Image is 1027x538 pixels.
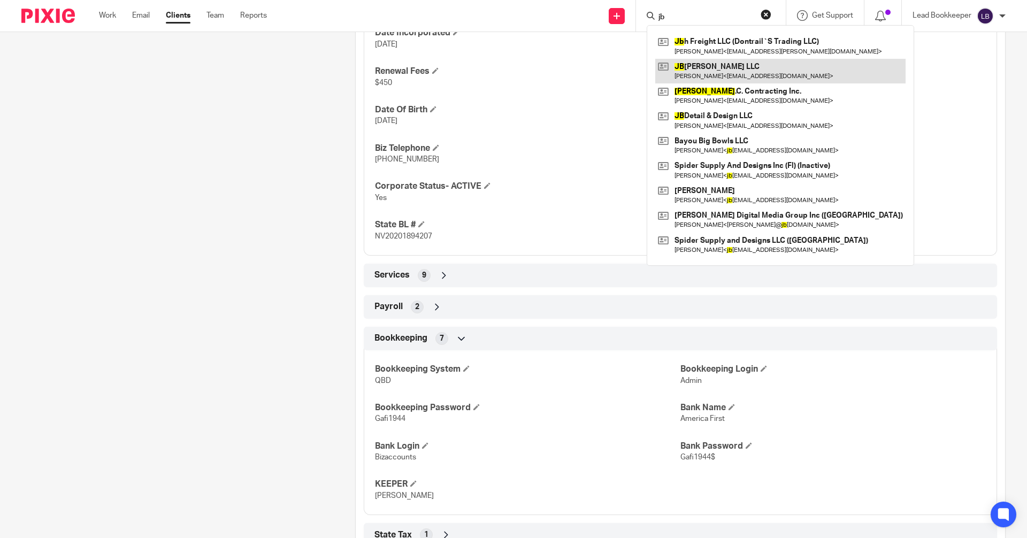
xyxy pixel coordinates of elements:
span: Payroll [374,301,403,312]
h4: Bank Password [680,441,986,452]
span: [PERSON_NAME] [375,492,434,499]
span: 2 [415,302,419,312]
a: Team [206,10,224,21]
h4: Date Incorporated [375,27,680,39]
span: 7 [440,333,444,344]
h4: Renewal Fees [375,66,680,77]
span: Yes [375,194,387,202]
a: Email [132,10,150,21]
span: [DATE] [375,117,397,125]
span: America First [680,415,725,422]
h4: Bookkeeping System [375,364,680,375]
span: Services [374,270,410,281]
span: Bizaccounts [375,454,416,461]
span: $450 [375,79,392,87]
img: Pixie [21,9,75,23]
img: svg%3E [977,7,994,25]
a: Reports [240,10,267,21]
input: Search [657,13,754,22]
span: Gafi1944 [375,415,405,422]
h4: Bank Login [375,441,680,452]
h4: KEEPER [375,479,680,490]
a: Work [99,10,116,21]
span: QBD [375,377,391,385]
h4: State BL # [375,219,680,230]
h4: Biz Telephone [375,143,680,154]
h4: Bookkeeping Login [680,364,986,375]
span: Get Support [812,12,853,19]
span: Admin [680,377,702,385]
h4: Corporate Status- ACTIVE [375,181,680,192]
span: Gafi1944$ [680,454,715,461]
a: Clients [166,10,190,21]
button: Clear [761,9,771,20]
span: [PHONE_NUMBER] [375,156,439,163]
h4: Date Of Birth [375,104,680,116]
span: Bookkeeping [374,333,427,344]
span: [DATE] [375,41,397,48]
h4: Bank Name [680,402,986,413]
span: NV20201894207 [375,233,432,240]
p: Lead Bookkeeper [913,10,971,21]
span: 9 [422,270,426,281]
h4: Bookkeeping Password [375,402,680,413]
